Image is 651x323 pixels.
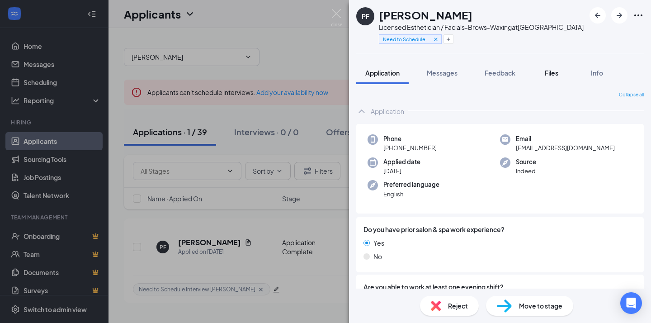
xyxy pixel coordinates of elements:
span: Do you have prior salon & spa work experience? [363,224,505,234]
button: Plus [443,34,453,44]
h1: [PERSON_NAME] [379,7,472,23]
div: Open Intercom Messenger [620,292,642,314]
span: Are you able to work at least one evening shift? [363,282,504,292]
span: [DATE] [383,166,420,176]
span: Collapse all [619,91,644,99]
button: ArrowRight [611,7,627,24]
svg: ChevronUp [356,106,367,117]
svg: ArrowRight [614,10,625,21]
span: Preferred language [383,180,439,189]
svg: Ellipses [633,10,644,21]
div: Licensed Esthetician / Facials-Brows-Waxing at [GEOGRAPHIC_DATA] [379,23,584,32]
span: No [373,252,382,261]
svg: Plus [446,37,451,42]
span: Applied date [383,157,420,166]
span: Need to Schedule Interview [PERSON_NAME] [383,35,430,43]
span: Feedback [485,69,515,77]
span: Files [545,69,558,77]
span: Reject [448,301,468,311]
span: Phone [383,134,437,143]
div: PF [362,12,369,21]
span: English [383,190,439,199]
span: Messages [427,69,458,77]
div: Application [371,107,404,116]
span: Info [591,69,603,77]
button: ArrowLeftNew [590,7,606,24]
span: Application [365,69,400,77]
span: Email [516,134,615,143]
span: Yes [373,238,384,248]
span: Move to stage [519,301,562,311]
svg: Cross [433,36,439,43]
span: Indeed [516,166,536,176]
span: [PHONE_NUMBER] [383,143,437,152]
span: [EMAIL_ADDRESS][DOMAIN_NAME] [516,143,615,152]
svg: ArrowLeftNew [592,10,603,21]
span: Source [516,157,536,166]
